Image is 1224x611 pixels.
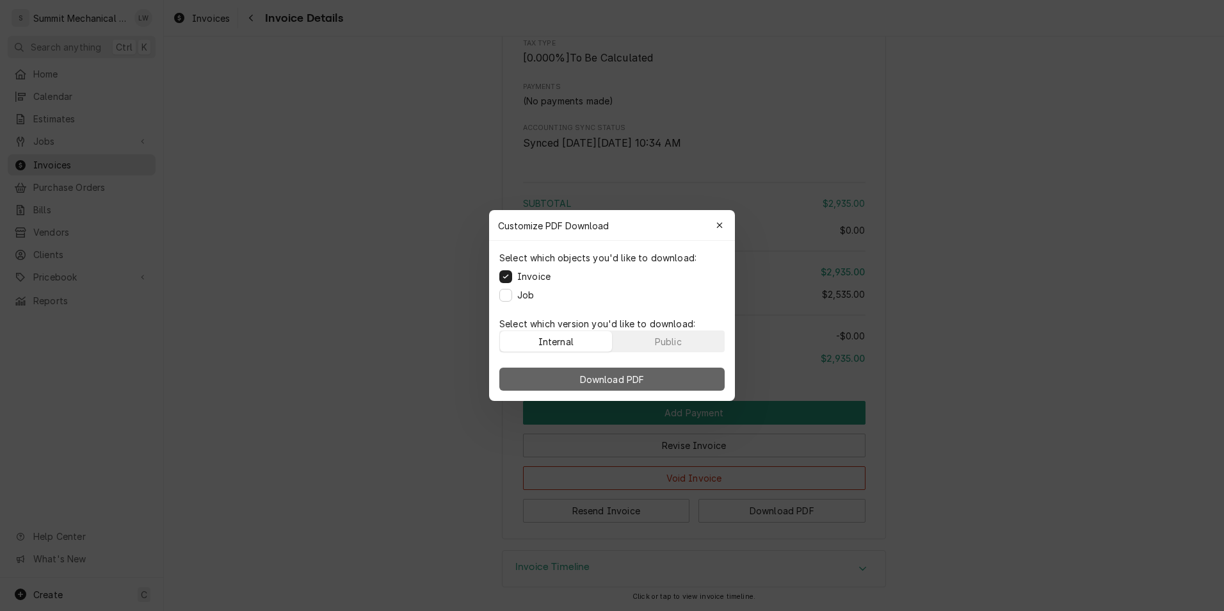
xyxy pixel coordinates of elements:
[517,288,534,302] label: Job
[499,317,725,330] p: Select which version you'd like to download:
[499,368,725,391] button: Download PDF
[489,210,735,241] div: Customize PDF Download
[655,335,682,348] div: Public
[577,373,647,386] span: Download PDF
[517,270,551,283] label: Invoice
[499,251,697,265] p: Select which objects you'd like to download:
[538,335,574,348] div: Internal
